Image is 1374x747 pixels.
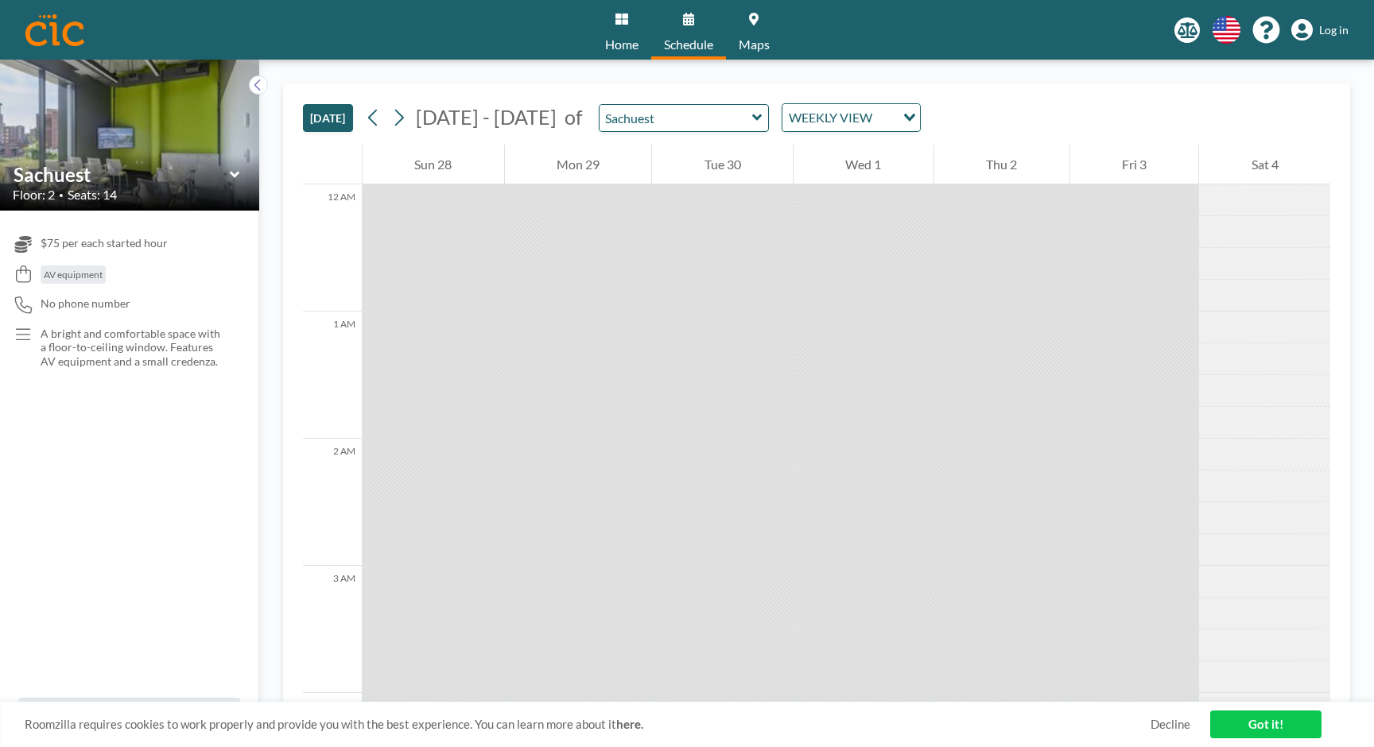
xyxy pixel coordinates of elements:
input: Search for option [877,107,894,128]
div: Wed 1 [794,145,933,184]
span: $75 per each started hour [41,236,168,250]
span: Maps [739,38,770,51]
span: Log in [1319,23,1349,37]
div: 1 AM [303,312,362,439]
div: 2 AM [303,439,362,566]
span: WEEKLY VIEW [786,107,875,128]
div: Sun 28 [363,145,504,184]
span: AV equipment [44,269,103,281]
img: organization-logo [25,14,84,46]
div: Thu 2 [934,145,1069,184]
button: All resources [19,698,240,728]
div: 12 AM [303,184,362,312]
span: Floor: 2 [13,187,55,203]
span: Home [605,38,638,51]
div: 3 AM [303,566,362,693]
div: Search for option [782,104,920,131]
a: here. [616,717,643,731]
a: Got it! [1210,710,1322,738]
span: Schedule [664,38,713,51]
button: [DATE] [303,104,353,132]
input: Sachuest [14,163,230,186]
div: Fri 3 [1070,145,1199,184]
span: [DATE] - [DATE] [416,105,557,129]
div: Tue 30 [652,145,793,184]
span: of [565,105,582,130]
span: No phone number [41,296,130,311]
span: Roomzilla requires cookies to work properly and provide you with the best experience. You can lea... [25,717,1151,732]
p: A bright and comfortable space with a floor-to-ceiling window. Features AV equipment and a small ... [41,327,227,369]
div: Sat 4 [1199,145,1330,184]
span: Seats: 14 [68,187,117,203]
div: Mon 29 [505,145,652,184]
a: Log in [1291,19,1349,41]
a: Decline [1151,717,1190,732]
input: Sachuest [600,105,752,131]
span: • [59,190,64,200]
